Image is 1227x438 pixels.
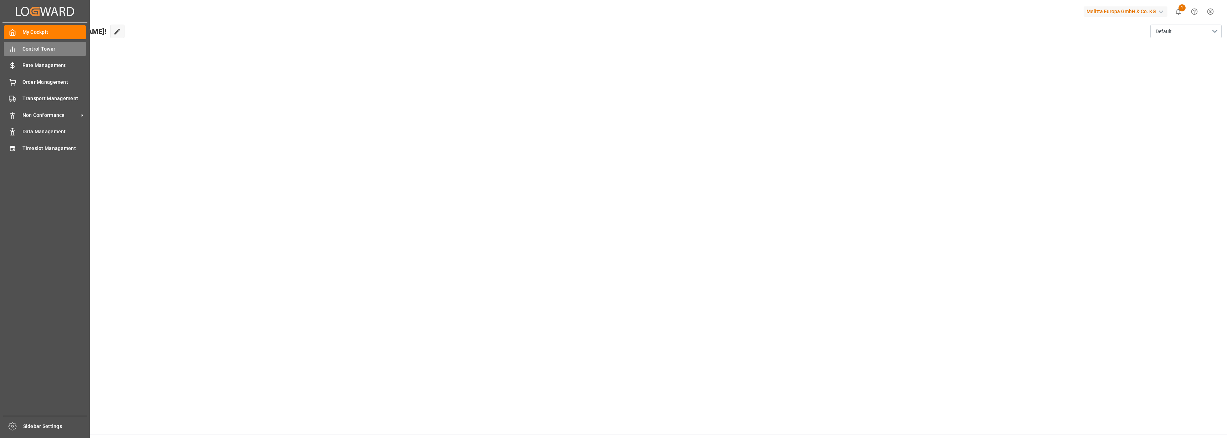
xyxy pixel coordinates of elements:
[1170,4,1186,20] button: show 1 new notifications
[4,58,86,72] a: Rate Management
[1084,6,1167,17] div: Melitta Europa GmbH & Co. KG
[22,62,86,69] span: Rate Management
[22,95,86,102] span: Transport Management
[22,78,86,86] span: Order Management
[1178,4,1186,11] span: 1
[23,423,87,430] span: Sidebar Settings
[4,25,86,39] a: My Cockpit
[4,92,86,105] a: Transport Management
[1186,4,1202,20] button: Help Center
[22,112,79,119] span: Non Conformance
[4,141,86,155] a: Timeslot Management
[4,42,86,56] a: Control Tower
[1150,25,1222,38] button: open menu
[22,29,86,36] span: My Cockpit
[22,128,86,135] span: Data Management
[1084,5,1170,18] button: Melitta Europa GmbH & Co. KG
[1156,28,1172,35] span: Default
[22,145,86,152] span: Timeslot Management
[4,75,86,89] a: Order Management
[22,45,86,53] span: Control Tower
[4,125,86,139] a: Data Management
[30,25,107,38] span: Hello [PERSON_NAME]!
